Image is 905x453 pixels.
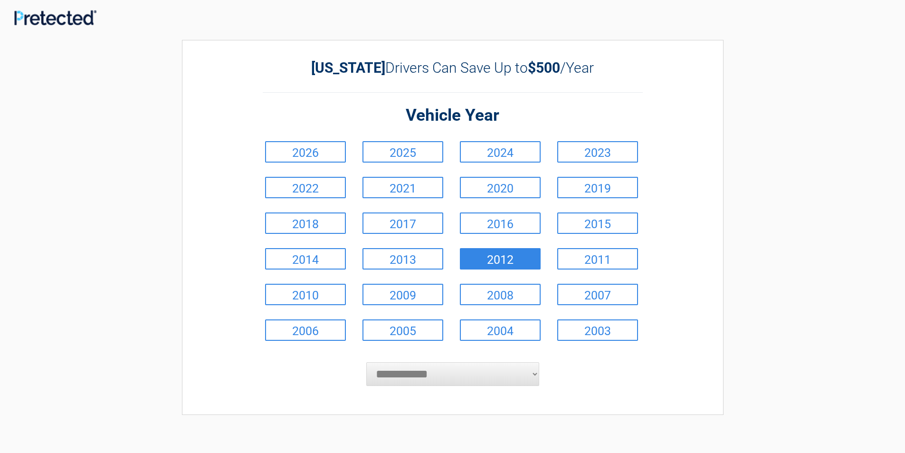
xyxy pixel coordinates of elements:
a: 2014 [265,248,346,270]
a: 2011 [557,248,638,270]
a: 2018 [265,212,346,234]
a: 2017 [362,212,443,234]
a: 2025 [362,141,443,163]
a: 2019 [557,177,638,198]
a: 2012 [460,248,541,270]
h2: Drivers Can Save Up to /Year [263,59,643,76]
a: 2016 [460,212,541,234]
b: [US_STATE] [311,59,385,76]
b: $500 [528,59,560,76]
a: 2007 [557,284,638,305]
a: 2008 [460,284,541,305]
a: 2009 [362,284,443,305]
a: 2013 [362,248,443,270]
a: 2024 [460,141,541,163]
a: 2015 [557,212,638,234]
a: 2022 [265,177,346,198]
a: 2006 [265,319,346,341]
h2: Vehicle Year [263,105,643,127]
a: 2010 [265,284,346,305]
a: 2005 [362,319,443,341]
a: 2023 [557,141,638,163]
a: 2021 [362,177,443,198]
a: 2003 [557,319,638,341]
img: Main Logo [14,10,96,25]
a: 2026 [265,141,346,163]
a: 2020 [460,177,541,198]
a: 2004 [460,319,541,341]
